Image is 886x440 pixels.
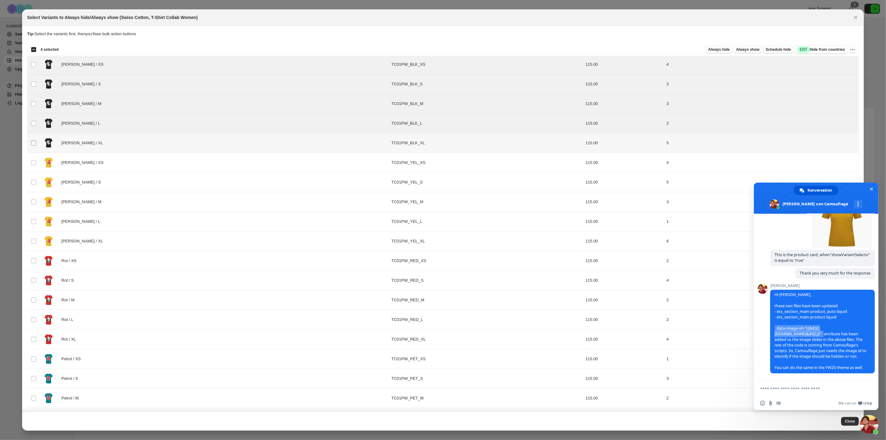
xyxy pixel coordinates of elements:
[61,297,78,303] span: Rot / M
[763,46,793,53] button: Schedule hide
[860,415,879,434] div: Chat schließen
[389,232,584,251] td: TC01PW_YEL_XL
[845,419,855,424] span: Close
[41,96,56,112] img: Rotauf-swisscottoncollab-tshirt-women-black-front_4ef16a80-a29e-4c92-9391-75defac165fb.png
[774,252,870,263] span: This is the product card, when"showVariantSelecto" is equal to 'true'
[389,389,584,408] td: TC01PW_PET_M
[736,47,760,52] span: Always show
[61,81,104,87] span: [PERSON_NAME] / S
[41,194,56,210] img: Rotauf-swisscottoncollab-tshirt-women-yellow-front_cde0d2b0-7df3-4e93-86b0-986a3303c895.png
[584,114,665,133] td: 115.00
[389,310,584,330] td: TC01PW_RED_L
[61,317,77,323] span: Rot / L
[665,74,859,94] td: 3
[61,61,107,68] span: [PERSON_NAME] / XS
[41,351,56,367] img: Rotauf-swisscottoncollab-tshirt-women-petrol-front_0897a1b7-55d7-471a-8171-f5d87f601731.png
[706,46,732,53] button: Always hide
[41,292,56,308] img: Rotauf-swisscottoncollab-tshirt-women-red-front_12ed386c-8459-4835-b2d4-b9cc65d8e90e.png
[389,369,584,389] td: TC01PW_PET_S
[61,160,107,166] span: [PERSON_NAME] / XS
[41,116,56,131] img: Rotauf-swisscottoncollab-tshirt-women-black-front_4ef16a80-a29e-4c92-9391-75defac165fb.png
[770,284,875,288] span: [PERSON_NAME]
[851,13,860,22] button: Close
[776,401,781,406] span: Audionachricht aufzeichnen
[665,271,859,290] td: 4
[27,31,859,37] p: Select the variants first, then you'll see bulk action buttons
[41,332,56,347] img: Rotauf-swisscottoncollab-tshirt-women-red-front_12ed386c-8459-4835-b2d4-b9cc65d8e90e.png
[41,76,56,92] img: Rotauf-swisscottoncollab-tshirt-women-black-front_4ef16a80-a29e-4c92-9391-75defac165fb.png
[760,386,859,392] textarea: Verfassen Sie Ihre Nachricht…
[584,55,665,74] td: 115.00
[389,153,584,173] td: TC01PW_YEL_XS
[389,271,584,290] td: TC01PW_RED_S
[665,389,859,408] td: 2
[665,192,859,212] td: 3
[584,153,665,173] td: 115.00
[27,31,35,36] strong: Tip:
[584,408,665,428] td: 115.00
[795,45,848,54] button: SuccessENTHide from countries
[584,232,665,251] td: 115.00
[774,292,866,371] span: Hi [PERSON_NAME], these two files have been updated - etx_section_main-product_auto.liquid - etx_...
[41,273,56,288] img: Rotauf-swisscottoncollab-tshirt-women-red-front_12ed386c-8459-4835-b2d4-b9cc65d8e90e.png
[584,192,665,212] td: 115.00
[665,251,859,271] td: 2
[389,251,584,271] td: TC01PW_RED_XS
[584,310,665,330] td: 115.00
[665,55,859,74] td: 4
[665,153,859,173] td: 4
[665,212,859,232] td: 1
[584,212,665,232] td: 115.00
[774,325,823,337] span: data-image-id="{{&#32;[DOMAIN_NAME]&#32;}}"
[389,408,584,428] td: TC01PW_PET_L
[849,46,856,53] button: More actions
[584,271,665,290] td: 115.00
[665,310,859,330] td: 2
[665,173,859,192] td: 5
[61,277,77,284] span: Rot / S
[389,330,584,349] td: TC01PW_RED_XL
[665,369,859,389] td: 3
[389,349,584,369] td: TC01PW_PET_XS
[800,47,807,52] span: ENT
[61,140,106,146] span: [PERSON_NAME] / XL
[665,114,859,133] td: 2
[61,101,105,107] span: [PERSON_NAME] / M
[584,74,665,94] td: 115.00
[584,349,665,369] td: 115.00
[760,401,765,406] span: Einen Emoji einfügen
[389,94,584,114] td: TC01PW_BLK_M
[389,55,584,74] td: TC01PW_BLK_XS
[61,120,103,127] span: [PERSON_NAME] / L
[41,214,56,229] img: Rotauf-swisscottoncollab-tshirt-women-yellow-front_cde0d2b0-7df3-4e93-86b0-986a3303c895.png
[584,389,665,408] td: 115.00
[584,94,665,114] td: 115.00
[841,417,859,426] button: Close
[389,192,584,212] td: TC01PW_YEL_M
[768,401,773,406] span: Datei senden
[41,253,56,269] img: Rotauf-swisscottoncollab-tshirt-women-red-front_12ed386c-8459-4835-b2d4-b9cc65d8e90e.png
[389,290,584,310] td: TC01PW_RED_M
[389,173,584,192] td: TC01PW_YEL_S
[766,47,791,52] span: Schedule hide
[665,133,859,153] td: 5
[665,94,859,114] td: 3
[61,395,82,401] span: Petrol / M
[61,258,80,264] span: Rot / XS
[41,410,56,426] img: Rotauf-swisscottoncollab-tshirt-women-petrol-front_0897a1b7-55d7-471a-8171-f5d87f601731.png
[61,199,105,205] span: [PERSON_NAME] / M
[41,175,56,190] img: Rotauf-swisscottoncollab-tshirt-women-yellow-front_cde0d2b0-7df3-4e93-86b0-986a3303c895.png
[61,238,106,244] span: [PERSON_NAME] / XL
[41,390,56,406] img: Rotauf-swisscottoncollab-tshirt-women-petrol-front_0897a1b7-55d7-471a-8171-f5d87f601731.png
[61,218,103,225] span: [PERSON_NAME] / L
[41,57,56,72] img: Rotauf-swisscottoncollab-tshirt-women-black-front_4ef16a80-a29e-4c92-9391-75defac165fb.png
[665,330,859,349] td: 4
[61,336,79,342] span: Rot / XL
[584,251,665,271] td: 115.00
[794,186,838,195] div: Konversation
[41,371,56,386] img: Rotauf-swisscottoncollab-tshirt-women-petrol-front_0897a1b7-55d7-471a-8171-f5d87f601731.png
[584,330,665,349] td: 115.00
[41,233,56,249] img: Rotauf-swisscottoncollab-tshirt-women-yellow-front_cde0d2b0-7df3-4e93-86b0-986a3303c895.png
[854,200,863,208] div: Mehr Kanäle
[61,375,81,382] span: Petrol / S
